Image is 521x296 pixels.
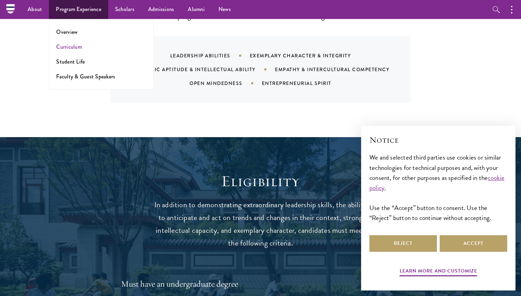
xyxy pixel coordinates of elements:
[369,173,505,193] a: cookie policy
[121,276,400,292] button: Must have an undergraduate degree
[56,58,85,66] a: Student Life
[56,43,82,51] a: Curriculum
[369,235,437,252] button: Reject
[154,172,367,191] h2: Eligibility
[56,28,78,36] a: Overview
[275,66,407,73] div: Empathy & Intercultural Competency
[132,66,275,73] div: Academic Aptitude & Intellectual Ability
[190,80,262,87] div: Open Mindedness
[440,235,507,252] button: Accept
[369,152,507,222] div: We and selected third parties use cookies or similar technologies for technical purposes and, wit...
[400,267,477,277] button: Learn more and customize
[154,199,367,250] p: In addition to demonstrating extraordinary leadership skills, the ability to anticipate and act o...
[250,52,368,59] div: Exemplary Character & Integrity
[262,80,349,87] div: Entrepreneurial Spirit
[369,134,507,146] h2: Notice
[56,73,115,80] a: Faculty & Guest Speakers
[170,52,250,59] div: Leadership Abilities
